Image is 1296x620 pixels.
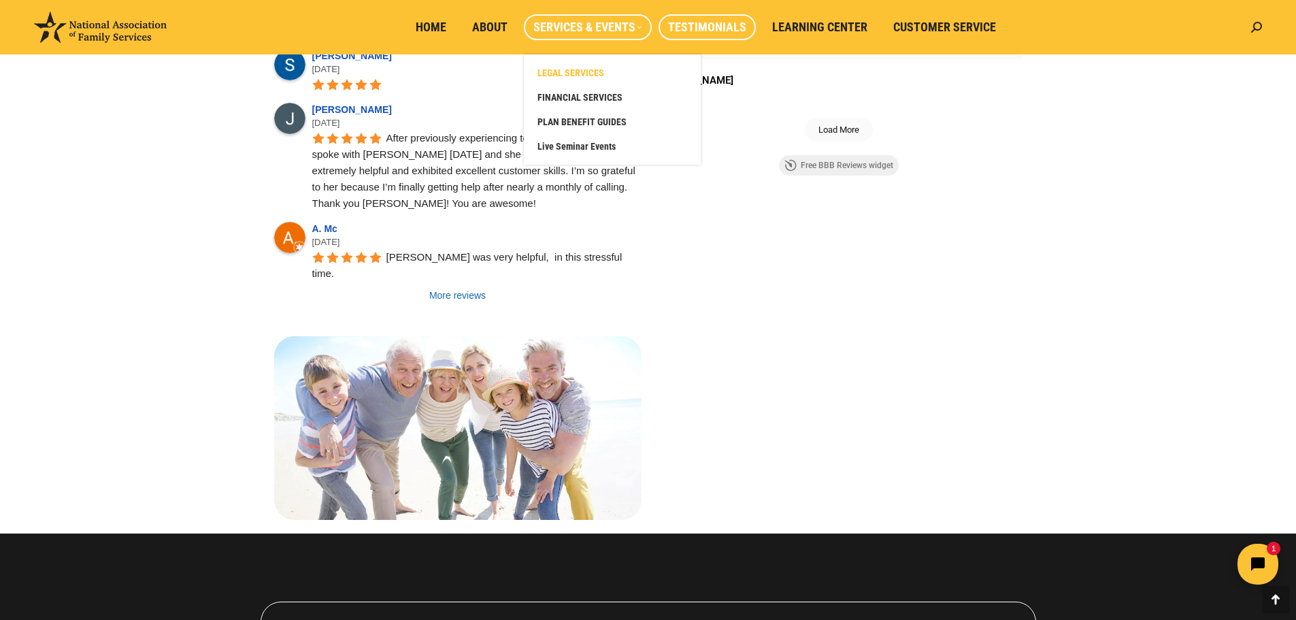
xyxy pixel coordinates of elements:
[537,140,616,152] span: Live Seminar Events
[818,124,859,135] span: Load More
[274,289,642,302] a: More reviews
[34,12,167,43] img: National Association of Family Services
[312,63,642,76] div: [DATE]
[312,223,342,234] a: A. Mc
[531,85,694,110] a: FINANCIAL SERVICES
[884,14,1006,40] a: Customer Service
[312,116,642,130] div: [DATE]
[537,67,604,79] span: LEGAL SERVICES
[274,336,642,520] img: Family Trust Services
[416,20,446,35] span: Home
[312,235,642,249] div: [DATE]
[312,50,396,61] a: [PERSON_NAME]
[312,104,396,115] a: [PERSON_NAME]
[537,116,627,128] span: PLAN BENEFIT GUIDES
[763,14,877,40] a: Learning Center
[472,20,508,35] span: About
[805,118,873,142] button: Load More
[312,251,625,279] span: [PERSON_NAME] was very helpful, in this stressful time.
[531,134,694,159] a: Live Seminar Events
[537,91,622,103] span: FINANCIAL SERVICES
[312,132,643,209] span: After previously experiencing terrible customer service, I spoke with [PERSON_NAME] [DATE] and sh...
[531,110,694,134] a: PLAN BENEFIT GUIDES
[668,20,746,35] span: Testimonials
[659,14,756,40] a: Testimonials
[531,61,694,85] a: LEGAL SERVICES
[463,14,517,40] a: About
[779,155,899,176] a: Free BBB Reviews widget
[772,20,867,35] span: Learning Center
[406,14,456,40] a: Home
[893,20,996,35] span: Customer Service
[533,20,642,35] span: Services & Events
[1056,532,1290,596] iframe: Tidio Chat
